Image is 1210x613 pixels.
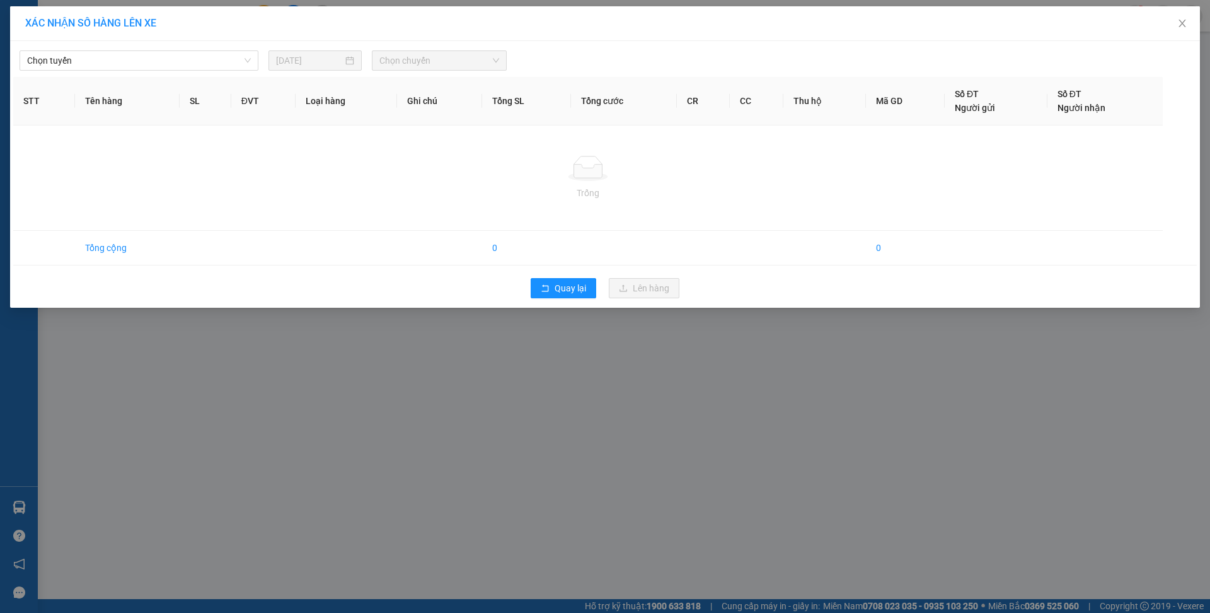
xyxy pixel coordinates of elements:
span: rollback [541,284,550,294]
th: STT [13,77,75,126]
th: Tổng cước [571,77,677,126]
span: Số ĐT [955,89,979,99]
td: 0 [482,231,571,266]
th: CC [730,77,783,126]
span: Người gửi [955,103,995,113]
th: Loại hàng [296,77,397,126]
th: Ghi chú [397,77,483,126]
span: close [1177,18,1187,28]
button: Close [1165,6,1200,42]
input: 14/08/2025 [276,54,343,67]
button: rollbackQuay lại [531,278,596,298]
span: 0968278298 [5,82,62,94]
strong: Nhà xe Mỹ Loan [5,5,63,40]
span: Chọn tuyến [27,51,251,70]
th: Thu hộ [783,77,865,126]
span: 33 Bác Ái, P Phước Hội, TX Lagi [5,44,59,80]
th: Tổng SL [482,77,571,126]
div: Trống [23,186,1153,200]
span: JH6B3581 [98,22,155,36]
td: 0 [866,231,945,266]
span: Số ĐT [1057,89,1081,99]
th: CR [677,77,730,126]
button: uploadLên hàng [609,278,679,298]
th: SL [180,77,231,126]
td: Tổng cộng [75,231,180,266]
th: ĐVT [231,77,296,126]
span: Chọn chuyến [379,51,499,70]
span: Người nhận [1057,103,1105,113]
span: Quay lại [555,281,586,295]
th: Tên hàng [75,77,180,126]
span: XÁC NHẬN SỐ HÀNG LÊN XE [25,17,156,29]
th: Mã GD [866,77,945,126]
